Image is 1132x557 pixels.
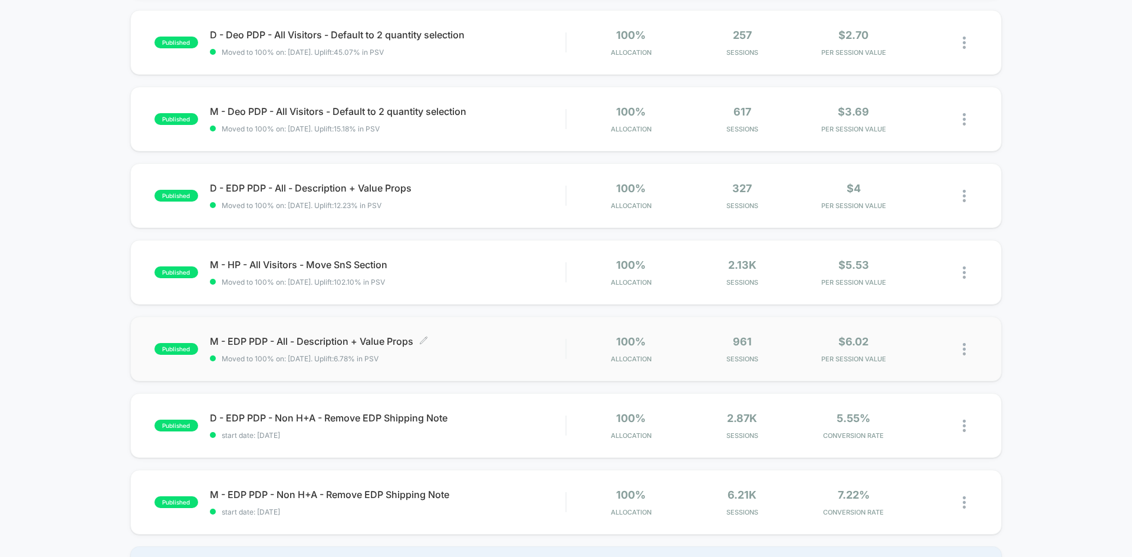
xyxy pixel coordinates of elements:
span: PER SESSION VALUE [801,278,906,286]
span: Moved to 100% on: [DATE] . Uplift: 45.07% in PSV [222,48,384,57]
span: published [154,496,198,508]
span: published [154,113,198,125]
span: D - Deo PDP - All Visitors - Default to 2 quantity selection [210,29,565,41]
span: Allocation [611,48,651,57]
img: close [963,496,966,509]
span: $6.02 [838,335,868,348]
span: D - EDP PDP - Non H+A - Remove EDP Shipping Note [210,412,565,424]
span: published [154,343,198,355]
span: Sessions [690,278,795,286]
span: 100% [616,29,646,41]
span: $4 [847,182,861,195]
img: close [963,343,966,355]
span: 257 [733,29,752,41]
span: CONVERSION RATE [801,508,906,516]
span: Allocation [611,431,651,440]
span: PER SESSION VALUE [801,125,906,133]
span: PER SESSION VALUE [801,48,906,57]
span: Sessions [690,202,795,210]
span: Allocation [611,202,651,210]
span: 617 [733,106,751,118]
img: close [963,37,966,49]
img: close [963,420,966,432]
span: Allocation [611,508,651,516]
span: M - EDP PDP - All - Description + Value Props [210,335,565,347]
span: M - EDP PDP - Non H+A - Remove EDP Shipping Note [210,489,565,500]
span: Moved to 100% on: [DATE] . Uplift: 6.78% in PSV [222,354,379,363]
span: start date: [DATE] [210,431,565,440]
span: published [154,190,198,202]
span: Sessions [690,355,795,363]
span: Sessions [690,125,795,133]
span: 6.21k [728,489,756,501]
span: Allocation [611,278,651,286]
span: Sessions [690,508,795,516]
span: 100% [616,182,646,195]
span: 7.22% [838,489,870,501]
span: 100% [616,335,646,348]
span: published [154,420,198,431]
span: 100% [616,106,646,118]
span: Sessions [690,48,795,57]
span: Moved to 100% on: [DATE] . Uplift: 12.23% in PSV [222,201,381,210]
span: 100% [616,412,646,424]
span: $2.70 [838,29,868,41]
span: M - HP - All Visitors - Move SnS Section [210,259,565,271]
span: CONVERSION RATE [801,431,906,440]
span: start date: [DATE] [210,507,565,516]
img: close [963,113,966,126]
span: Allocation [611,355,651,363]
span: 5.55% [837,412,870,424]
span: 327 [732,182,752,195]
span: Moved to 100% on: [DATE] . Uplift: 102.10% in PSV [222,278,385,286]
span: M - Deo PDP - All Visitors - Default to 2 quantity selection [210,106,565,117]
span: $3.69 [838,106,869,118]
span: $5.53 [838,259,869,271]
span: PER SESSION VALUE [801,202,906,210]
span: Sessions [690,431,795,440]
img: close [963,190,966,202]
span: 961 [733,335,752,348]
span: D - EDP PDP - All - Description + Value Props [210,182,565,194]
span: Moved to 100% on: [DATE] . Uplift: 15.18% in PSV [222,124,380,133]
img: close [963,266,966,279]
span: Allocation [611,125,651,133]
span: 2.13k [728,259,756,271]
span: published [154,266,198,278]
span: 2.87k [727,412,757,424]
span: PER SESSION VALUE [801,355,906,363]
span: published [154,37,198,48]
span: 100% [616,489,646,501]
span: 100% [616,259,646,271]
